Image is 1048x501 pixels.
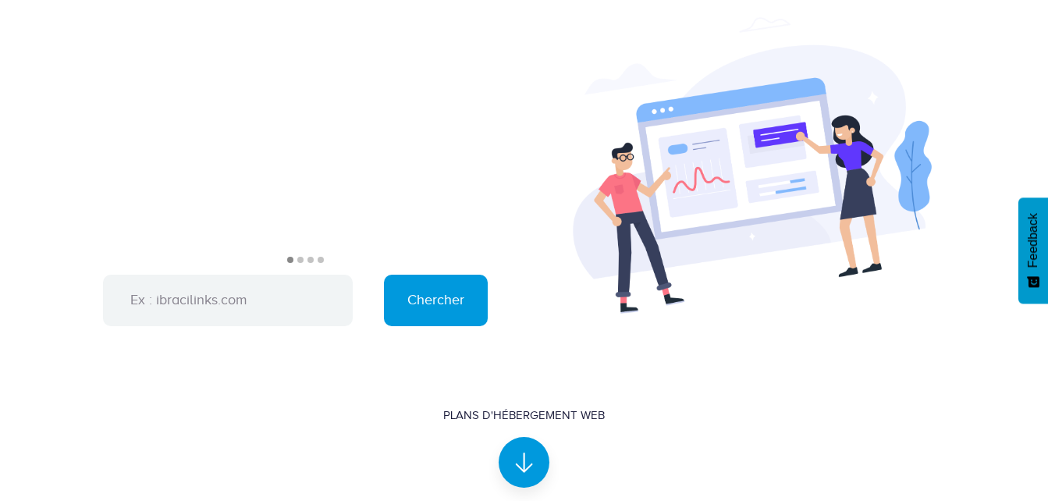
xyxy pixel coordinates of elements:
button: Feedback - Afficher l’enquête [1018,197,1048,304]
div: Plans d'hébergement Web [443,407,605,424]
a: Plans d'hébergement Web [443,407,605,474]
input: Chercher [384,275,488,326]
span: Feedback [1026,213,1040,268]
input: Ex : ibracilinks.com [103,275,353,326]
